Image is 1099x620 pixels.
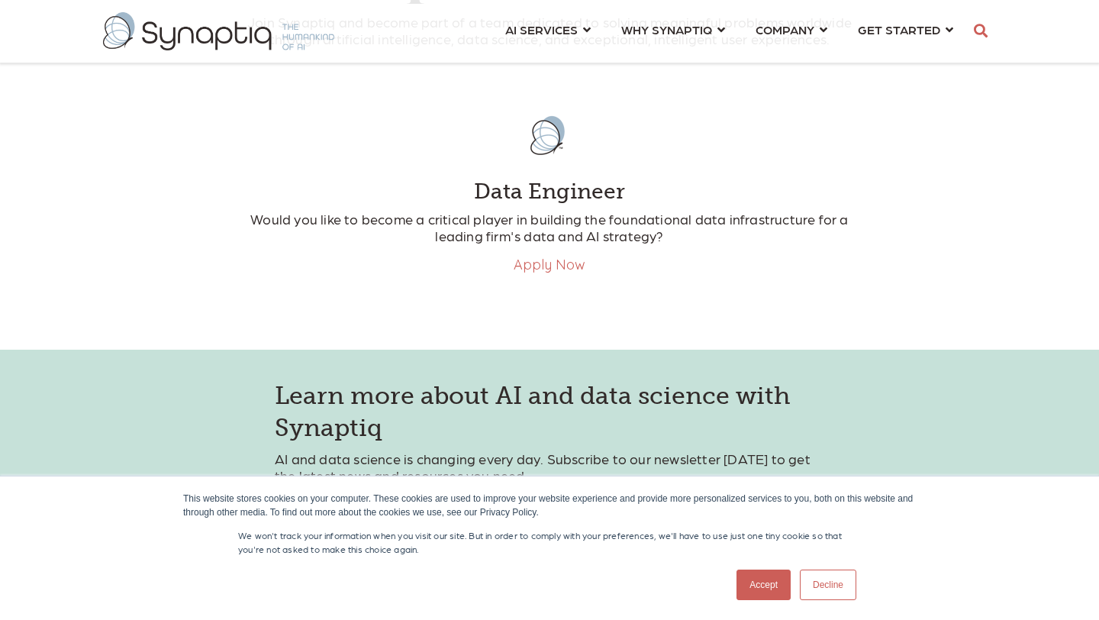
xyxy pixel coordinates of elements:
[238,528,861,556] p: We won't track your information when you visit our site. But in order to comply with your prefere...
[736,570,791,600] a: Accept
[183,492,916,519] div: This website stores cookies on your computer. These cookies are used to improve your website expe...
[490,4,968,59] nav: menu
[858,19,940,40] span: GET STARTED
[514,256,585,273] a: Apply Now
[511,99,588,172] img: synaptiq-logo-rgb_full-color-logomark-1
[275,450,824,483] p: AI and data science is changing every day. Subscribe to our newsletter [DATE] to get the latest n...
[621,15,725,44] a: WHY SYNAPTIQ
[800,570,856,600] a: Decline
[505,19,578,40] span: AI SERVICES
[756,19,814,40] span: COMPANY
[621,19,712,40] span: WHY SYNAPTIQ
[505,15,591,44] a: AI SERVICES
[275,380,824,444] h3: Learn more about AI and data science with Synaptiq
[103,12,334,50] img: synaptiq logo-2
[244,211,855,244] p: Would you like to become a critical player in building the foundational data infrastructure for a...
[244,179,855,205] h4: Data Engineer
[756,15,827,44] a: COMPANY
[858,15,953,44] a: GET STARTED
